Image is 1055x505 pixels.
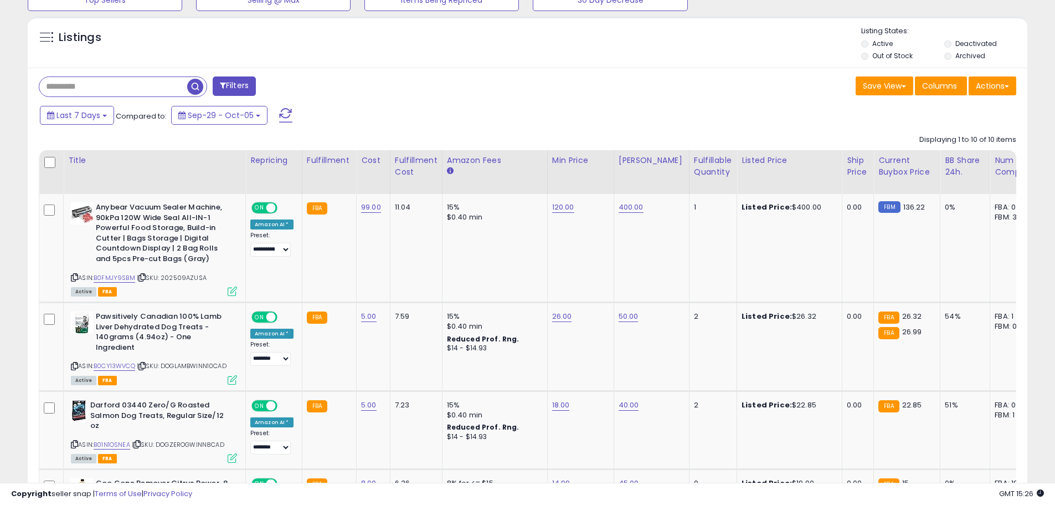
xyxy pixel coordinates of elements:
span: | SKU: DOGLAMBWINN10CAD [137,361,227,370]
span: FBA [98,287,117,297]
div: $22.85 [742,400,833,410]
div: Amazon Fees [447,155,543,166]
b: Anybear Vacuum Sealer Machine, 90kPa 120W Wide Seal All-IN-1 Powerful Food Storage, Build-in Cutt... [96,202,230,267]
div: Listed Price [742,155,837,166]
button: Save View [856,76,913,95]
a: B01N1OSNEA [94,440,130,450]
div: $14 - $14.93 [447,344,539,353]
div: Displaying 1 to 10 of 10 items [919,135,1016,145]
div: Current Buybox Price [878,155,935,178]
span: 2025-10-13 15:26 GMT [999,488,1044,499]
label: Active [872,39,893,48]
span: All listings currently available for purchase on Amazon [71,454,96,463]
a: 5.00 [361,400,377,411]
div: Ship Price [847,155,869,178]
div: 7.59 [395,312,434,322]
div: Preset: [250,341,294,366]
div: 51% [945,400,981,410]
small: FBA [878,312,899,324]
small: FBA [307,400,327,412]
p: Listing States: [861,26,1027,37]
span: All listings currently available for purchase on Amazon [71,376,96,385]
a: 26.00 [552,311,572,322]
b: Listed Price: [742,202,792,212]
div: Title [68,155,241,166]
small: FBA [307,202,327,215]
small: Amazon Fees. [447,166,454,176]
div: Num of Comp. [995,155,1035,178]
a: 5.00 [361,311,377,322]
div: 0% [945,202,981,212]
span: 136.22 [903,202,925,212]
div: Cost [361,155,385,166]
b: Reduced Prof. Rng. [447,422,519,432]
div: $0.40 min [447,410,539,420]
div: 11.04 [395,202,434,212]
a: 400.00 [619,202,644,213]
span: 22.85 [902,400,922,410]
b: Listed Price: [742,400,792,410]
div: BB Share 24h. [945,155,985,178]
a: 120.00 [552,202,574,213]
div: FBM: 0 [995,322,1031,331]
img: 41vtoi0gfjL._SL40_.jpg [71,400,88,422]
small: FBA [878,400,899,412]
strong: Copyright [11,488,52,499]
div: ASIN: [71,400,237,462]
div: seller snap | | [11,489,192,499]
span: | SKU: 202509AZUSA [137,273,207,282]
div: Amazon AI * [250,220,294,229]
button: Last 7 Days [40,106,114,125]
div: $0.40 min [447,212,539,222]
div: 7.23 [395,400,434,410]
div: Amazon AI * [250,417,294,427]
button: Actions [969,76,1016,95]
img: 41DRyMaGvGL._SL40_.jpg [71,202,93,225]
b: Pawsitively Canadian 100% Lamb Liver Dehydrated Dog Treats - 140grams (4.94oz) - One Ingredient [96,312,230,355]
span: OFF [276,401,294,411]
div: [PERSON_NAME] [619,155,685,166]
span: OFF [276,203,294,213]
span: Compared to: [116,111,167,121]
div: 15% [447,400,539,410]
div: FBM: 1 [995,410,1031,420]
div: ASIN: [71,312,237,384]
div: FBA: 0 [995,400,1031,410]
button: Filters [213,76,256,96]
div: Preset: [250,430,294,455]
span: ON [253,203,266,213]
div: 0.00 [847,202,865,212]
b: Listed Price: [742,311,792,322]
span: FBA [98,454,117,463]
a: Terms of Use [95,488,142,499]
h5: Listings [59,30,101,45]
div: 15% [447,312,539,322]
small: FBA [878,327,899,339]
small: FBA [307,312,327,324]
a: B0CY13WVCQ [94,361,135,371]
span: Columns [922,80,957,91]
div: Preset: [250,232,294,257]
div: Fulfillment [307,155,352,166]
div: 15% [447,202,539,212]
div: 2 [694,312,728,322]
label: Archived [955,51,985,60]
div: Amazon AI * [250,329,294,339]
a: 99.00 [361,202,381,213]
a: 40.00 [619,400,639,411]
a: 50.00 [619,311,639,322]
span: | SKU: DOGZEROGWINN8CAD [132,440,224,449]
span: 26.32 [902,311,922,322]
div: ASIN: [71,202,237,295]
div: FBA: 1 [995,312,1031,322]
div: $26.32 [742,312,833,322]
img: 41hY+UpQogL._SL40_.jpg [71,312,93,334]
div: FBM: 3 [995,212,1031,222]
div: $400.00 [742,202,833,212]
a: B0FMJY9SBM [94,273,135,283]
label: Deactivated [955,39,997,48]
span: ON [253,401,266,411]
span: ON [253,313,266,322]
div: $14 - $14.93 [447,432,539,442]
div: 0.00 [847,312,865,322]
